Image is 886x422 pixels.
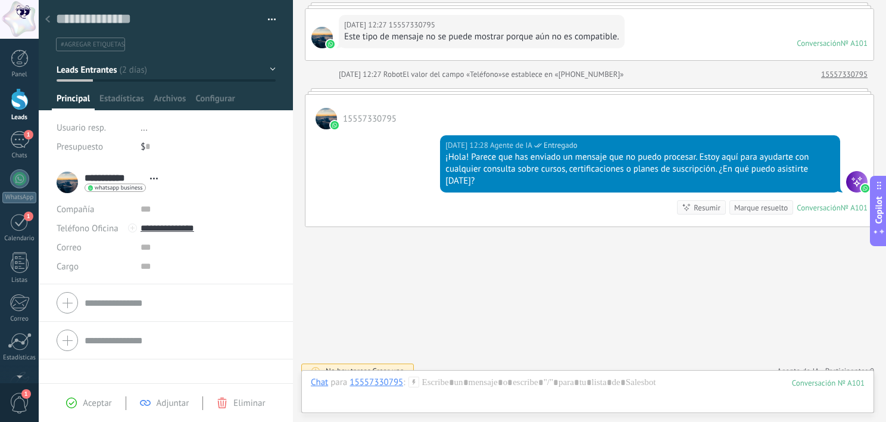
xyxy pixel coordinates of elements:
span: 15557330795 [389,19,435,31]
span: Principal [57,93,90,110]
span: Estadísticas [99,93,144,110]
span: Archivos [154,93,186,110]
img: waba.svg [326,40,335,48]
div: $ [141,137,276,156]
div: Compañía [57,200,132,219]
span: 0 [870,366,874,376]
div: Este tipo de mensaje no se puede mostrar porque aún no es compatible. [344,31,619,43]
div: Correo [2,315,37,323]
div: Usuario resp. [57,118,132,137]
span: Robot [383,69,403,79]
button: Correo [57,238,82,257]
div: [DATE] 12:27 [344,19,389,31]
div: Listas [2,277,37,284]
div: № A101 [841,38,868,48]
span: Presupuesto [57,141,103,153]
span: Usuario resp. [57,122,106,134]
span: Agente de IA [846,171,868,193]
span: whatsapp business [95,185,142,191]
div: Conversación [797,38,841,48]
a: Participantes:0 [825,366,874,376]
span: Entregado [544,139,578,151]
div: WhatsApp [2,192,36,203]
span: ... [141,122,148,134]
span: Cargo [57,262,79,271]
div: Panel [2,71,37,79]
span: para [330,377,347,389]
div: [DATE] 12:27 [339,69,383,80]
img: waba.svg [330,121,339,129]
button: Teléfono Oficina [57,219,118,238]
div: Presupuesto [57,137,132,156]
span: 15557330795 [311,27,333,48]
span: Correo [57,242,82,253]
span: Copilot [873,197,885,224]
span: : [403,377,405,389]
div: ¡Hola! Parece que has enviado un mensaje que no puedo procesar. Estoy aquí para ayudarte con cual... [445,151,835,187]
div: No hay tareas. [326,366,404,376]
span: 15557330795 [343,113,397,125]
div: Cargo [57,257,132,276]
a: 15557330795 [821,69,868,80]
div: № A101 [841,203,868,213]
div: Resumir [694,202,720,213]
div: Leads [2,114,37,122]
div: Marque resuelto [734,202,788,213]
div: Conversación [797,203,841,213]
div: 15557330795 [350,377,403,387]
span: Crear una [372,366,404,376]
span: Eliminar [233,398,265,409]
span: El valor del campo «Teléfono» [403,69,502,80]
div: Chats [2,152,37,160]
span: Configurar [195,93,235,110]
span: Adjuntar [157,398,189,409]
div: Estadísticas [2,354,37,362]
div: 101 [792,378,865,388]
img: waba.svg [861,184,869,193]
span: 1 [24,212,33,221]
span: 15557330795 [316,108,337,129]
span: 1 [21,389,31,399]
span: Teléfono Oficina [57,223,118,234]
span: se establece en «[PHONE_NUMBER]» [502,69,624,80]
span: #agregar etiquetas [61,41,124,49]
span: Agente de IA [490,139,532,151]
span: Aceptar [83,398,111,409]
span: 1 [24,130,33,139]
span: Agente de IA [777,365,819,377]
div: Calendario [2,235,37,243]
div: [DATE] 12:28 [445,139,490,151]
